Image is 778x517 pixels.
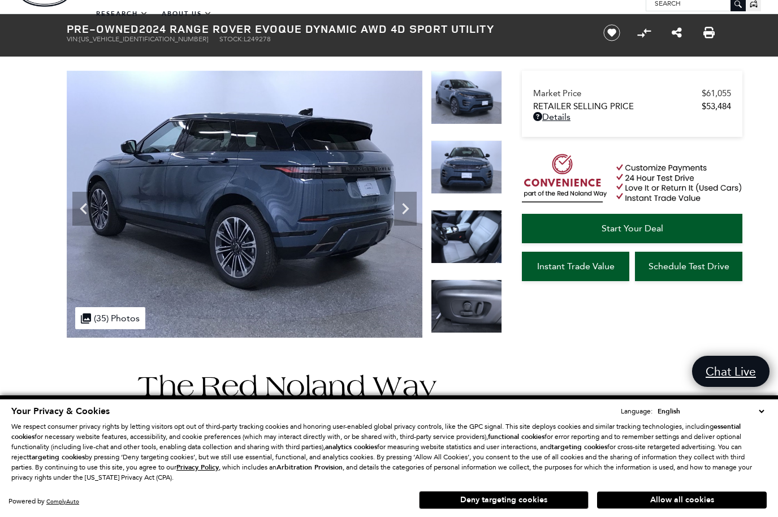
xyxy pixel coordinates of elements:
[649,261,729,272] span: Schedule Test Drive
[67,23,584,35] h1: 2024 Range Rover Evoque Dynamic AWD 4D Sport Utility
[244,35,271,43] span: L249278
[602,223,663,234] span: Start Your Deal
[419,491,589,509] button: Deny targeting cookies
[655,406,767,417] select: Language Select
[431,140,502,194] img: Used 2024 Tribeca Blue Metallic Land Rover Dynamic image 15
[325,442,377,451] strong: analytics cookies
[67,21,139,36] strong: Pre-Owned
[8,498,79,505] div: Powered by
[155,4,219,24] a: About Us
[702,101,731,111] span: $53,484
[394,192,417,226] div: Next
[533,101,702,111] span: Retailer Selling Price
[75,307,145,329] div: (35) Photos
[219,35,244,43] span: Stock:
[533,111,731,122] a: Details
[488,432,544,441] strong: functional cookies
[636,24,652,41] button: Compare Vehicle
[67,35,79,43] span: VIN:
[72,192,95,226] div: Previous
[79,35,208,43] span: [US_VEHICLE_IDENTIFICATION_NUMBER]
[89,4,155,24] a: Research
[522,252,629,281] a: Instant Trade Value
[176,463,219,471] a: Privacy Policy
[702,88,731,98] span: $61,055
[276,463,343,472] strong: Arbitration Provision
[29,453,85,462] strong: targeting cookies
[176,463,219,472] u: Privacy Policy
[551,442,607,451] strong: targeting cookies
[431,71,502,124] img: Used 2024 Tribeca Blue Metallic Land Rover Dynamic image 14
[533,88,731,98] a: Market Price $61,055
[703,26,715,40] a: Print this Pre-Owned 2024 Range Rover Evoque Dynamic AWD 4D Sport Utility
[11,421,767,482] p: We respect consumer privacy rights by letting visitors opt out of third-party tracking cookies an...
[692,356,770,387] a: Chat Live
[599,24,624,42] button: Save vehicle
[11,405,110,417] span: Your Privacy & Cookies
[597,492,767,509] button: Allow all cookies
[533,88,702,98] span: Market Price
[537,261,615,272] span: Instant Trade Value
[621,408,652,415] div: Language:
[700,364,762,379] span: Chat Live
[431,210,502,264] img: Used 2024 Tribeca Blue Metallic Land Rover Dynamic image 16
[431,279,502,333] img: Used 2024 Tribeca Blue Metallic Land Rover Dynamic image 17
[672,26,682,40] a: Share this Pre-Owned 2024 Range Rover Evoque Dynamic AWD 4D Sport Utility
[635,252,742,281] a: Schedule Test Drive
[533,101,731,111] a: Retailer Selling Price $53,484
[522,214,742,243] a: Start Your Deal
[67,71,422,338] img: Used 2024 Tribeca Blue Metallic Land Rover Dynamic image 11
[46,498,79,505] a: ComplyAuto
